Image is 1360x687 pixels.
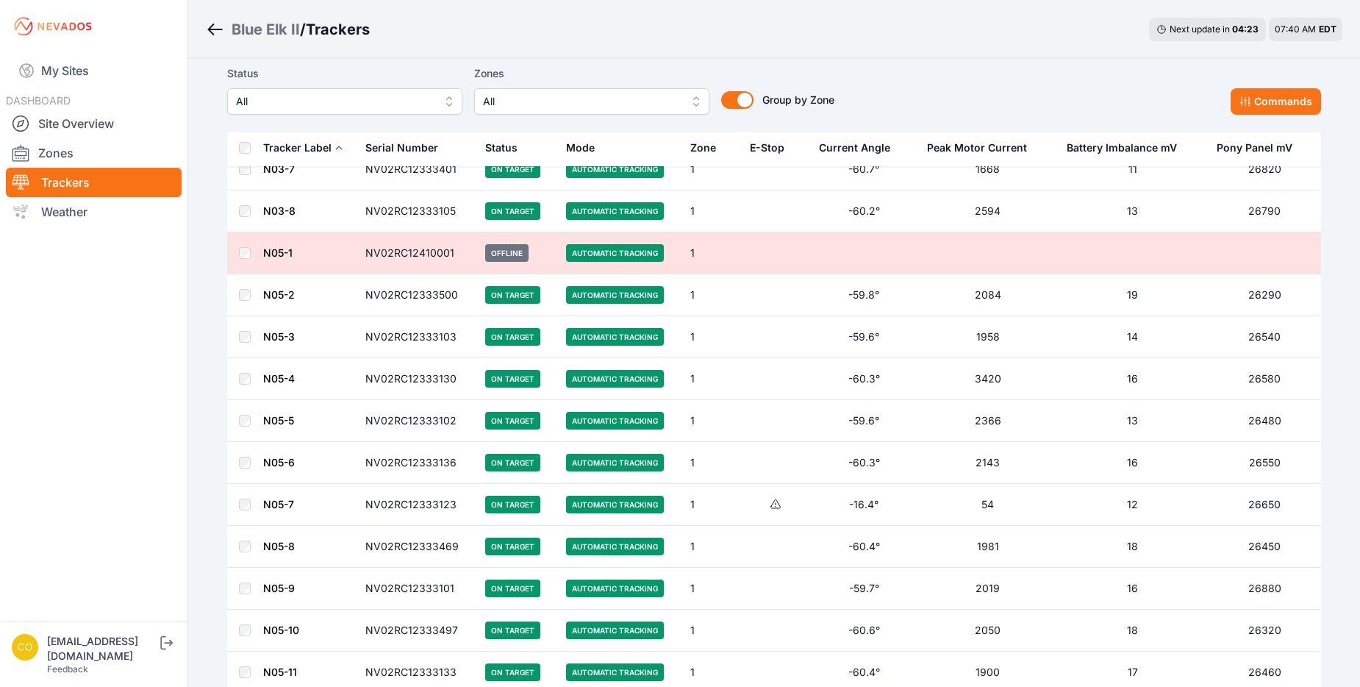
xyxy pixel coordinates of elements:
[485,538,540,555] span: On Target
[566,328,664,346] span: Automatic Tracking
[1319,24,1336,35] span: EDT
[485,454,540,471] span: On Target
[485,496,540,513] span: On Target
[1208,274,1321,316] td: 26290
[357,316,476,358] td: NV02RC12333103
[681,484,741,526] td: 1
[918,442,1057,484] td: 2143
[1058,191,1208,232] td: 13
[6,109,182,138] a: Site Overview
[232,19,300,40] a: Blue Elk II
[1208,442,1321,484] td: 26550
[750,130,796,165] button: E-Stop
[918,568,1057,610] td: 2019
[918,610,1057,652] td: 2050
[485,130,529,165] button: Status
[1208,316,1321,358] td: 26540
[690,140,716,155] div: Zone
[206,10,370,49] nav: Breadcrumb
[681,526,741,568] td: 1
[566,286,664,304] span: Automatic Tracking
[485,412,540,430] span: On Target
[6,53,182,88] a: My Sites
[12,15,94,38] img: Nevados
[810,316,918,358] td: -59.6°
[1208,526,1321,568] td: 26450
[306,19,370,40] h3: Trackers
[1231,88,1321,115] button: Commands
[762,93,834,106] span: Group by Zone
[485,370,540,388] span: On Target
[810,484,918,526] td: -16.4°
[485,663,540,681] span: On Target
[566,580,664,597] span: Automatic Tracking
[681,316,741,358] td: 1
[1275,24,1316,35] span: 07:40 AM
[357,400,476,442] td: NV02RC12333102
[690,130,728,165] button: Zone
[485,286,540,304] span: On Target
[263,666,297,678] a: N05-11
[6,197,182,227] a: Weather
[485,140,518,155] div: Status
[263,414,294,427] a: N05-5
[566,663,664,681] span: Automatic Tracking
[1208,149,1321,191] td: 26820
[810,274,918,316] td: -59.8°
[357,274,476,316] td: NV02RC12333500
[1208,400,1321,442] td: 26480
[1058,358,1208,400] td: 16
[918,400,1057,442] td: 2366
[365,130,450,165] button: Serial Number
[300,19,306,40] span: /
[566,412,664,430] span: Automatic Tracking
[681,232,741,274] td: 1
[1067,140,1177,155] div: Battery Imbalance mV
[12,634,38,661] img: controlroomoperator@invenergy.com
[566,496,664,513] span: Automatic Tracking
[810,610,918,652] td: -60.6°
[810,526,918,568] td: -60.4°
[263,624,299,636] a: N05-10
[1058,610,1208,652] td: 18
[810,191,918,232] td: -60.2°
[566,160,664,178] span: Automatic Tracking
[1058,484,1208,526] td: 12
[810,358,918,400] td: -60.3°
[365,140,438,155] div: Serial Number
[927,140,1027,155] div: Peak Motor Current
[1058,568,1208,610] td: 16
[263,498,294,510] a: N05-7
[566,454,664,471] span: Automatic Tracking
[918,316,1057,358] td: 1958
[263,330,295,343] a: N05-3
[1058,274,1208,316] td: 19
[263,130,343,165] button: Tracker Label
[1058,442,1208,484] td: 16
[47,663,88,674] a: Feedback
[681,274,741,316] td: 1
[1217,130,1304,165] button: Pony Panel mV
[485,622,540,639] span: On Target
[1208,191,1321,232] td: 26790
[357,358,476,400] td: NV02RC12333130
[566,140,595,155] div: Mode
[681,568,741,610] td: 1
[263,140,332,155] div: Tracker Label
[485,580,540,597] span: On Target
[483,93,680,110] span: All
[357,484,476,526] td: NV02RC12333123
[681,400,741,442] td: 1
[485,160,540,178] span: On Target
[227,65,462,82] label: Status
[566,130,606,165] button: Mode
[566,622,664,639] span: Automatic Tracking
[357,232,476,274] td: NV02RC12410001
[681,610,741,652] td: 1
[918,191,1057,232] td: 2594
[819,140,890,155] div: Current Angle
[1058,400,1208,442] td: 13
[227,88,462,115] button: All
[357,610,476,652] td: NV02RC12333497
